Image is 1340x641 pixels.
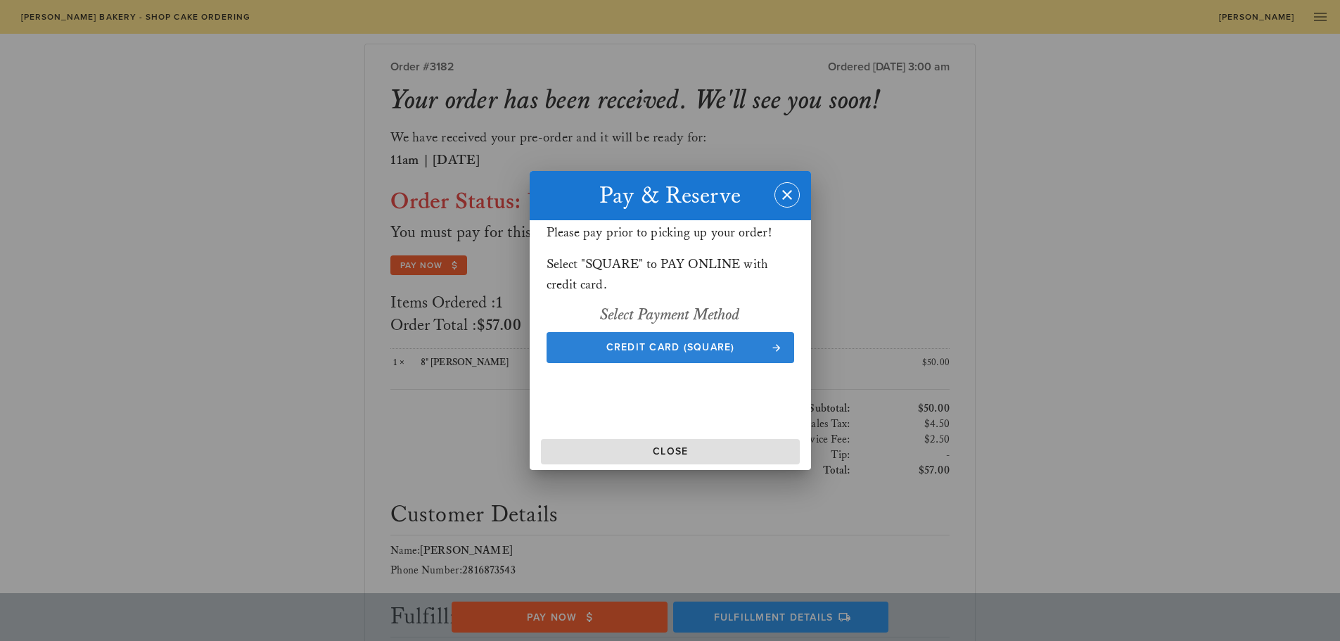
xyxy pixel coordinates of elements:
p: Please pay prior to picking up your order! [547,223,794,243]
p: Select "SQUARE" to PAY ONLINE with credit card. [547,255,794,296]
span: Credit Card (Square) [560,341,780,353]
h2: Select Payment Method [547,304,794,326]
span: Pay & Reserve [599,182,741,210]
span: Close [547,445,794,457]
button: Close [541,439,800,464]
button: Credit Card (Square) [547,332,794,363]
